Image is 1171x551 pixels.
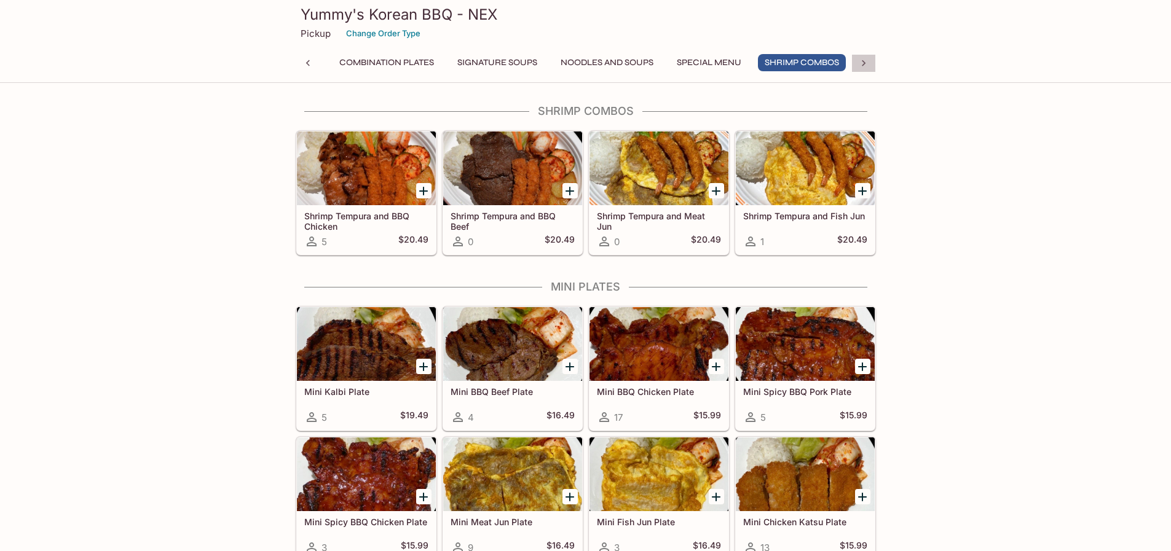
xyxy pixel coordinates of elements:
[855,183,870,198] button: Add Shrimp Tempura and Fish Jun
[398,234,428,249] h5: $20.49
[760,236,764,248] span: 1
[443,437,582,511] div: Mini Meat Jun Plate
[709,183,724,198] button: Add Shrimp Tempura and Meat Jun
[589,131,728,205] div: Shrimp Tempura and Meat Jun
[760,412,766,423] span: 5
[443,307,583,431] a: Mini BBQ Beef Plate4$16.49
[297,307,436,381] div: Mini Kalbi Plate
[321,412,327,423] span: 5
[451,386,575,397] h5: Mini BBQ Beef Plate
[451,54,544,71] button: Signature Soups
[451,211,575,231] h5: Shrimp Tempura and BBQ Beef
[736,131,875,205] div: Shrimp Tempura and Fish Jun
[597,211,721,231] h5: Shrimp Tempura and Meat Jun
[443,131,582,205] div: Shrimp Tempura and BBQ Beef
[304,211,428,231] h5: Shrimp Tempura and BBQ Chicken
[837,234,867,249] h5: $20.49
[416,183,432,198] button: Add Shrimp Tempura and BBQ Chicken
[743,211,867,221] h5: Shrimp Tempura and Fish Jun
[468,412,474,423] span: 4
[855,359,870,374] button: Add Mini Spicy BBQ Pork Plate
[301,5,871,24] h3: Yummy's Korean BBQ - NEX
[451,517,575,527] h5: Mini Meat Jun Plate
[597,517,721,527] h5: Mini Fish Jun Plate
[840,410,867,424] h5: $15.99
[693,410,721,424] h5: $15.99
[562,183,578,198] button: Add Shrimp Tempura and BBQ Beef
[736,437,875,511] div: Mini Chicken Katsu Plate
[709,489,724,504] button: Add Mini Fish Jun Plate
[709,359,724,374] button: Add Mini BBQ Chicken Plate
[589,131,729,255] a: Shrimp Tempura and Meat Jun0$20.49
[304,386,428,397] h5: Mini Kalbi Plate
[743,517,867,527] h5: Mini Chicken Katsu Plate
[670,54,748,71] button: Special Menu
[400,410,428,424] h5: $19.49
[416,489,432,504] button: Add Mini Spicy BBQ Chicken Plate
[301,28,331,39] p: Pickup
[589,437,728,511] div: Mini Fish Jun Plate
[691,234,721,249] h5: $20.49
[545,234,575,249] h5: $20.49
[546,410,575,424] h5: $16.49
[597,386,721,397] h5: Mini BBQ Chicken Plate
[341,24,426,43] button: Change Order Type
[443,131,583,255] a: Shrimp Tempura and BBQ Beef0$20.49
[296,307,436,431] a: Mini Kalbi Plate5$19.49
[589,307,728,381] div: Mini BBQ Chicken Plate
[304,517,428,527] h5: Mini Spicy BBQ Chicken Plate
[855,489,870,504] button: Add Mini Chicken Katsu Plate
[296,104,876,118] h4: Shrimp Combos
[297,437,436,511] div: Mini Spicy BBQ Chicken Plate
[296,280,876,294] h4: Mini Plates
[736,307,875,381] div: Mini Spicy BBQ Pork Plate
[562,359,578,374] button: Add Mini BBQ Beef Plate
[758,54,846,71] button: Shrimp Combos
[589,307,729,431] a: Mini BBQ Chicken Plate17$15.99
[333,54,441,71] button: Combination Plates
[416,359,432,374] button: Add Mini Kalbi Plate
[321,236,327,248] span: 5
[614,236,620,248] span: 0
[554,54,660,71] button: Noodles and Soups
[296,131,436,255] a: Shrimp Tempura and BBQ Chicken5$20.49
[735,307,875,431] a: Mini Spicy BBQ Pork Plate5$15.99
[443,307,582,381] div: Mini BBQ Beef Plate
[743,386,867,397] h5: Mini Spicy BBQ Pork Plate
[562,489,578,504] button: Add Mini Meat Jun Plate
[468,236,473,248] span: 0
[614,412,623,423] span: 17
[297,131,436,205] div: Shrimp Tempura and BBQ Chicken
[735,131,875,255] a: Shrimp Tempura and Fish Jun1$20.49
